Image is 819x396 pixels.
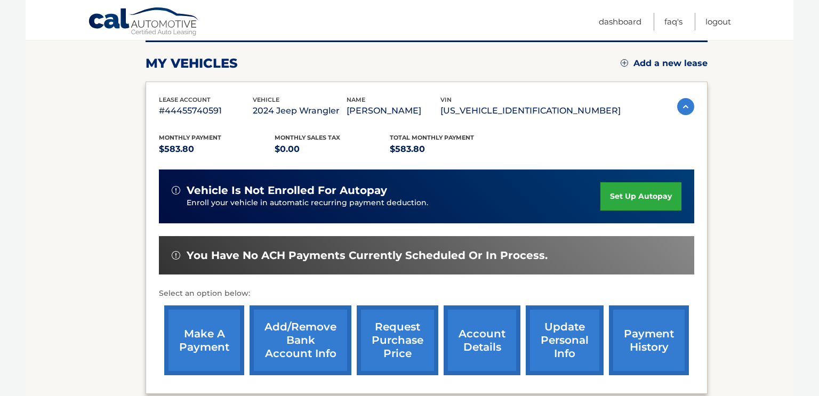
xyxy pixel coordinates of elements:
[159,103,253,118] p: #44455740591
[253,96,279,103] span: vehicle
[390,134,474,141] span: Total Monthly Payment
[347,96,365,103] span: name
[159,287,694,300] p: Select an option below:
[705,13,731,30] a: Logout
[347,103,440,118] p: [PERSON_NAME]
[526,305,604,375] a: update personal info
[159,134,221,141] span: Monthly Payment
[88,7,200,38] a: Cal Automotive
[250,305,351,375] a: Add/Remove bank account info
[600,182,681,211] a: set up autopay
[172,186,180,195] img: alert-white.svg
[440,96,452,103] span: vin
[146,55,238,71] h2: my vehicles
[621,59,628,67] img: add.svg
[275,142,390,157] p: $0.00
[677,98,694,115] img: accordion-active.svg
[187,197,600,209] p: Enroll your vehicle in automatic recurring payment deduction.
[159,142,275,157] p: $583.80
[164,305,244,375] a: make a payment
[253,103,347,118] p: 2024 Jeep Wrangler
[664,13,682,30] a: FAQ's
[609,305,689,375] a: payment history
[599,13,641,30] a: Dashboard
[172,251,180,260] img: alert-white.svg
[275,134,340,141] span: Monthly sales Tax
[390,142,505,157] p: $583.80
[357,305,438,375] a: request purchase price
[440,103,621,118] p: [US_VEHICLE_IDENTIFICATION_NUMBER]
[444,305,520,375] a: account details
[187,184,387,197] span: vehicle is not enrolled for autopay
[621,58,708,69] a: Add a new lease
[187,249,548,262] span: You have no ACH payments currently scheduled or in process.
[159,96,211,103] span: lease account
